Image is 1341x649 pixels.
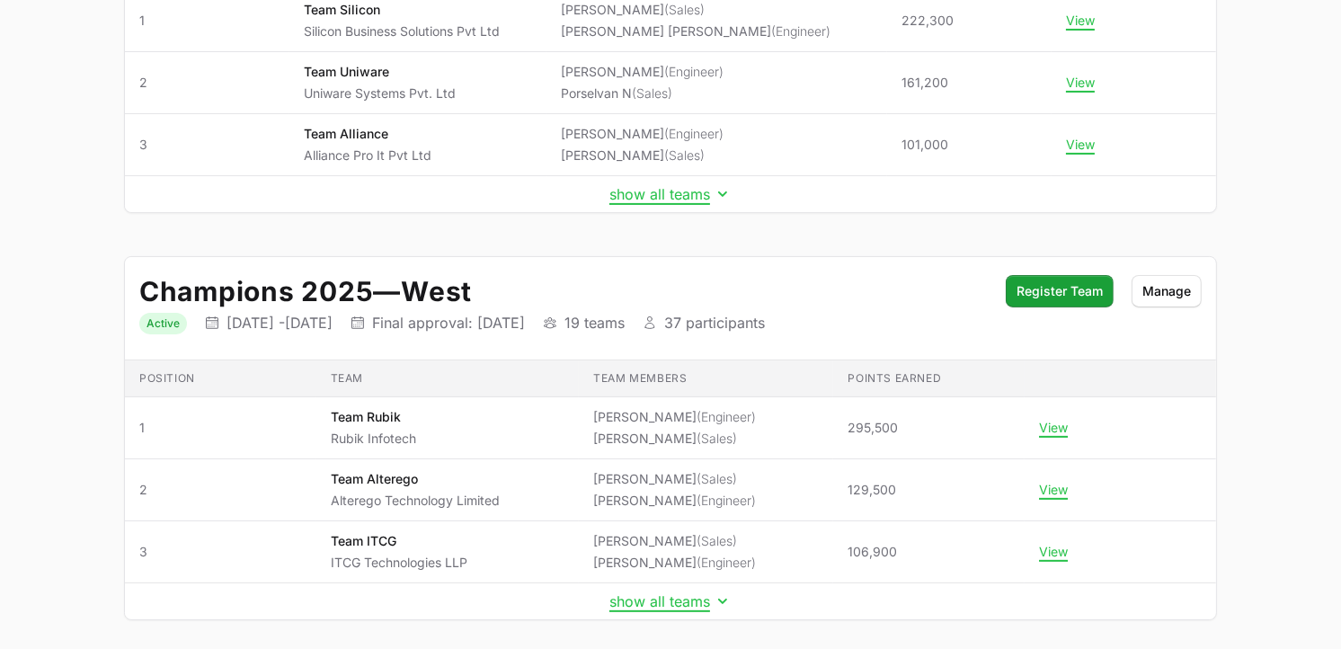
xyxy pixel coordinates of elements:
span: 3 [139,136,275,154]
span: 1 [139,419,302,437]
span: 161,200 [901,74,948,92]
span: (Sales) [697,533,737,548]
li: [PERSON_NAME] [593,532,756,550]
li: [PERSON_NAME] [561,125,724,143]
button: View [1066,13,1095,29]
div: Initiative details [124,256,1217,620]
span: (Engineer) [664,64,724,79]
h2: Champions 2025 West [139,275,988,307]
p: Uniware Systems Pvt. Ltd [304,84,456,102]
th: Team [316,360,580,397]
span: 129,500 [848,481,896,499]
p: Alliance Pro It Pvt Ltd [304,147,431,164]
span: (Engineer) [697,409,756,424]
span: Register Team [1017,280,1103,302]
p: 37 participants [664,314,765,332]
li: [PERSON_NAME] [561,147,724,164]
p: Team Alterego [331,470,500,488]
th: Team members [579,360,833,397]
span: (Engineer) [697,493,756,508]
span: Manage [1142,280,1191,302]
span: 106,900 [848,543,897,561]
span: 2 [139,481,302,499]
p: Team Alliance [304,125,431,143]
span: (Sales) [664,147,705,163]
th: Points earned [833,360,1025,397]
span: (Sales) [697,471,737,486]
p: ITCG Technologies LLP [331,554,467,572]
p: Rubik Infotech [331,430,416,448]
button: View [1039,482,1068,498]
button: show all teams [609,592,732,610]
li: [PERSON_NAME] [561,1,830,19]
button: View [1039,544,1068,560]
li: [PERSON_NAME] [593,492,756,510]
span: 222,300 [901,12,954,30]
span: — [374,275,402,307]
p: Silicon Business Solutions Pvt Ltd [304,22,500,40]
p: Final approval: [DATE] [372,314,525,332]
button: View [1039,420,1068,436]
li: Porselvan N [561,84,724,102]
li: [PERSON_NAME] [593,470,756,488]
li: [PERSON_NAME] [561,63,724,81]
li: [PERSON_NAME] [593,408,756,426]
li: [PERSON_NAME] [PERSON_NAME] [561,22,830,40]
span: (Sales) [697,431,737,446]
button: View [1066,75,1095,91]
p: Team Uniware [304,63,456,81]
button: Manage [1132,275,1202,307]
p: Alterego Technology Limited [331,492,500,510]
li: [PERSON_NAME] [593,430,756,448]
span: (Sales) [632,85,672,101]
th: Position [125,360,316,397]
span: (Engineer) [697,555,756,570]
p: Team Rubik [331,408,416,426]
span: 295,500 [848,419,898,437]
span: 3 [139,543,302,561]
p: Team Silicon [304,1,500,19]
p: [DATE] - [DATE] [226,314,333,332]
p: 19 teams [564,314,625,332]
span: 1 [139,12,275,30]
button: Register Team [1006,275,1114,307]
span: (Sales) [664,2,705,17]
span: 101,000 [901,136,948,154]
button: show all teams [609,185,732,203]
p: Team ITCG [331,532,467,550]
span: (Engineer) [664,126,724,141]
span: 2 [139,74,275,92]
span: (Engineer) [771,23,830,39]
button: View [1066,137,1095,153]
li: [PERSON_NAME] [593,554,756,572]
